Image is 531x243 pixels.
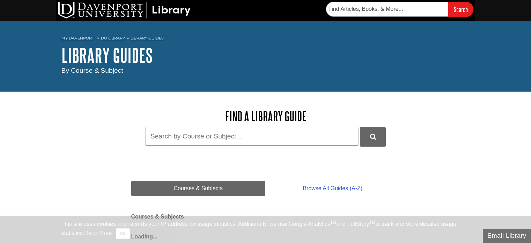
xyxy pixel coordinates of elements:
i: Search Library Guides [370,134,376,140]
input: Find Articles, Books, & More... [326,2,448,16]
button: Close [116,228,130,239]
a: Browse All Guides (A-Z) [265,181,400,196]
a: DU Library [101,36,125,41]
div: This site uses cookies and records your IP address for usage statistics. Additionally, we use Goo... [61,220,470,239]
div: By Course & Subject [61,66,470,76]
a: Library Guides [131,36,164,41]
h1: Library Guides [61,45,470,66]
a: My Davenport [61,35,94,41]
nav: breadcrumb [61,34,470,45]
button: Email Library [483,229,531,243]
a: Read More [84,230,112,236]
img: DU Library [58,2,191,19]
h2: Find a Library Guide [131,109,400,123]
input: Search by Course or Subject... [145,127,359,145]
form: Searches DU Library's articles, books, and more [326,2,473,17]
a: Courses & Subjects [131,181,266,196]
div: Loading... [131,229,400,241]
h2: Courses & Subjects [131,214,400,222]
input: Search [448,2,473,17]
